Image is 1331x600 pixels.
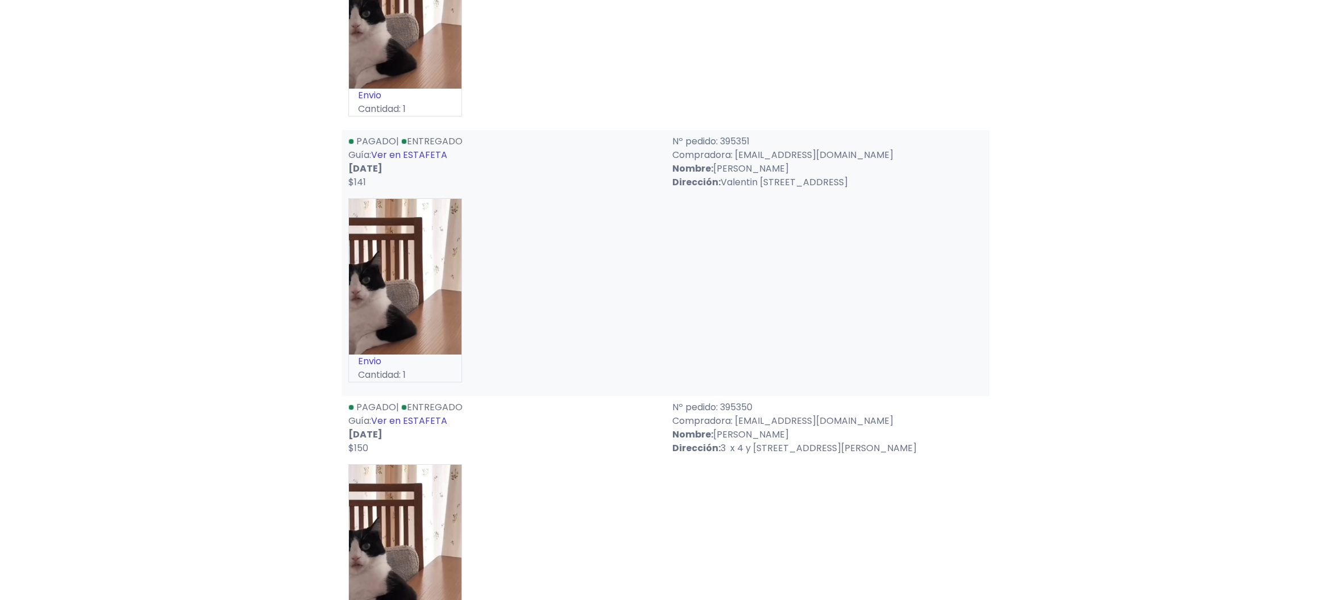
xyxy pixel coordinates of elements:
p: 3 x 4 y [STREET_ADDRESS][PERSON_NAME] [672,441,983,455]
p: Cantidad: 1 [349,368,461,382]
a: Ver en ESTAFETA [371,414,447,427]
p: Valentin [STREET_ADDRESS] [672,176,983,189]
a: Entregado [401,401,463,414]
p: Cantidad: 1 [349,102,461,116]
p: Nº pedido: 395350 [672,401,983,414]
span: Pagado [356,135,396,148]
p: Compradora: [EMAIL_ADDRESS][DOMAIN_NAME] [672,414,983,428]
a: Ver en ESTAFETA [371,148,447,161]
p: Nº pedido: 395351 [672,135,983,148]
p: [PERSON_NAME] [672,428,983,441]
strong: Dirección: [672,441,721,455]
strong: Dirección: [672,176,721,189]
strong: Nombre: [672,428,713,441]
p: Compradora: [EMAIL_ADDRESS][DOMAIN_NAME] [672,148,983,162]
span: $150 [348,441,368,455]
a: Entregado [401,135,463,148]
img: small_1712928479661.jpeg [349,199,461,355]
div: | Guía: [342,401,665,455]
span: $141 [348,176,366,189]
div: | Guía: [342,135,665,189]
p: [DATE] [348,162,659,176]
span: Pagado [356,401,396,414]
a: Envio [358,355,381,368]
a: Envio [358,89,381,102]
strong: Nombre: [672,162,713,175]
p: [DATE] [348,428,659,441]
p: [PERSON_NAME] [672,162,983,176]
